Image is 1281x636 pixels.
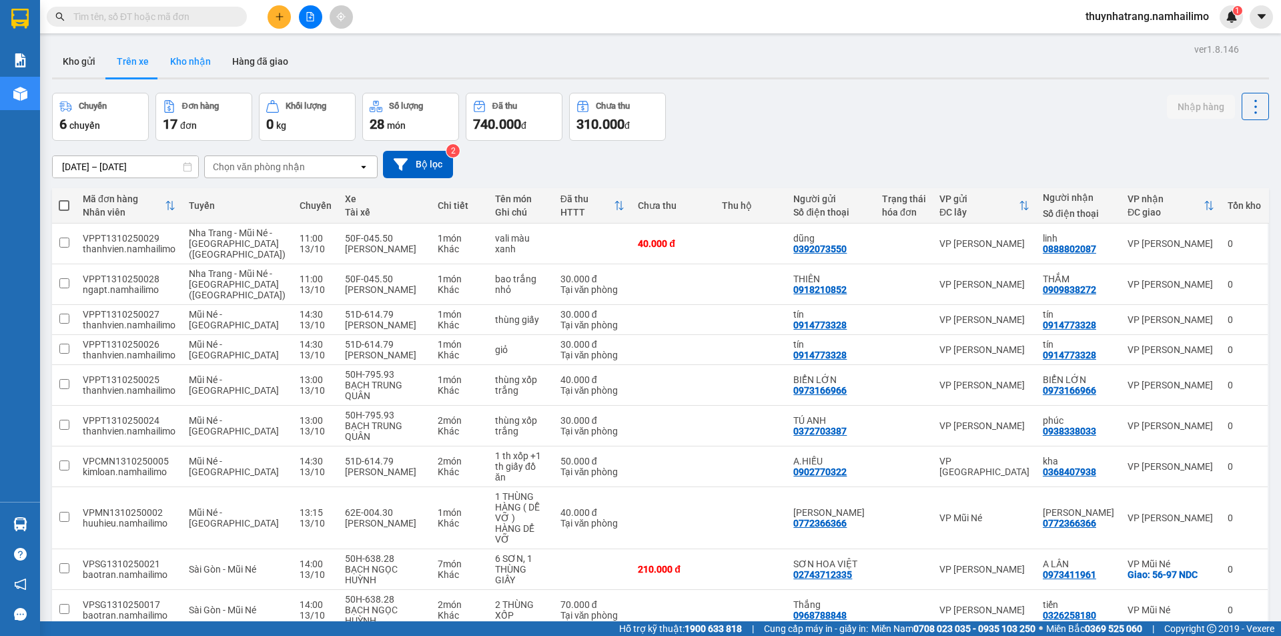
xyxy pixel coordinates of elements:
div: Chọn văn phòng nhận [213,160,305,174]
div: [PERSON_NAME] [345,518,424,529]
div: 40.000 đ [560,507,625,518]
div: 40.000 đ [638,238,709,249]
div: VP [PERSON_NAME] [1128,238,1214,249]
span: copyright [1207,624,1216,633]
div: Tài xế [345,207,424,218]
div: VP nhận [1128,194,1204,204]
div: 1 món [438,339,482,350]
div: phúc [1043,415,1114,426]
span: đ [521,120,526,131]
div: BẠCH TRUNG QUÂN [345,420,424,442]
img: warehouse-icon [13,517,27,531]
div: VPSG1310250017 [83,599,175,610]
div: Khác [438,350,482,360]
div: Khác [438,284,482,295]
span: caret-down [1256,11,1268,23]
span: Hỗ trợ kỹ thuật: [619,621,742,636]
button: Kho gửi [52,45,106,77]
span: Mũi Né - [GEOGRAPHIC_DATA] [189,339,279,360]
div: VPPT1310250028 [83,274,175,284]
button: aim [330,5,353,29]
div: [PERSON_NAME] [345,284,424,295]
div: VPPT1310250026 [83,339,175,350]
div: 51D-614.79 [345,456,424,466]
sup: 2 [446,144,460,157]
div: 0 [1228,513,1261,523]
span: Sài Gòn - Mũi Né [189,605,256,615]
span: 740.000 [473,116,521,132]
div: HÀNG DỂ VỠ [495,523,547,545]
div: VPPT1310250027 [83,309,175,320]
div: VP Mũi Né [1128,559,1214,569]
div: 0368407938 [1043,466,1096,477]
div: VP [PERSON_NAME] [156,11,264,43]
span: 17 [163,116,177,132]
span: message [14,608,27,621]
button: plus [268,5,291,29]
div: 02743712335 [793,569,852,580]
div: VP [PERSON_NAME] [1128,279,1214,290]
div: tiến [1043,599,1114,610]
div: PHƯƠNG THẢO NT [11,43,147,59]
div: 13/10 [300,466,332,477]
th: Toggle SortBy [554,188,632,224]
div: VP [PERSON_NAME] [939,564,1029,575]
div: 0372703387 [793,426,847,436]
span: đơn [180,120,197,131]
div: 0888802087 [1043,244,1096,254]
div: VPCMN1310250005 [83,456,175,466]
input: Select a date range. [53,156,198,178]
div: 13:15 [300,507,332,518]
div: BIỂN LỚN [793,374,869,385]
div: 0914773328 [793,320,847,330]
div: 0973166966 [1043,385,1096,396]
div: Chuyến [300,200,332,211]
div: 13/10 [300,244,332,254]
div: VP [PERSON_NAME] [939,420,1029,431]
div: Trạng thái [882,194,926,204]
div: Chi tiết [438,200,482,211]
div: Khác [438,610,482,621]
div: VPSG1310250021 [83,559,175,569]
span: kg [276,120,286,131]
div: VP [PERSON_NAME] [1128,461,1214,472]
div: 0 [1228,279,1261,290]
div: linh [1043,233,1114,244]
span: 310.000 [576,116,624,132]
div: Ghi chú [495,207,547,218]
div: 0 [1228,605,1261,615]
div: [PERSON_NAME] [345,244,424,254]
th: Toggle SortBy [76,188,182,224]
div: 62E-004.30 [345,507,424,518]
div: 14:30 [300,309,332,320]
svg: open [358,162,369,172]
div: 0 [1228,238,1261,249]
div: ĐC lấy [939,207,1019,218]
div: Chưa thu [638,200,709,211]
div: [PERSON_NAME] [345,320,424,330]
div: 2 món [438,599,482,610]
div: THIÊN [793,274,869,284]
div: 14:00 [300,599,332,610]
button: Bộ lọc [383,151,453,178]
div: VP Mũi Né [939,513,1029,523]
div: bao trắng nhỏ [495,274,547,295]
div: A LÂN [1043,559,1114,569]
div: Tồn kho [1228,200,1261,211]
div: thanhvien.namhailimo [83,244,175,254]
span: 6 [59,116,67,132]
div: 11:00 [300,274,332,284]
div: 13/10 [300,350,332,360]
div: 51D-614.79 [345,339,424,350]
div: 7 món [438,559,482,569]
div: Đơn hàng [182,101,219,111]
div: 30.000 đ [560,339,625,350]
div: Khác [438,385,482,396]
div: 13/10 [300,426,332,436]
sup: 1 [1233,6,1242,15]
div: 30.000 đ [560,415,625,426]
div: 14:30 [300,456,332,466]
div: 30.000 [10,86,149,102]
strong: 0369 525 060 [1085,623,1142,634]
div: 11:00 [300,233,332,244]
